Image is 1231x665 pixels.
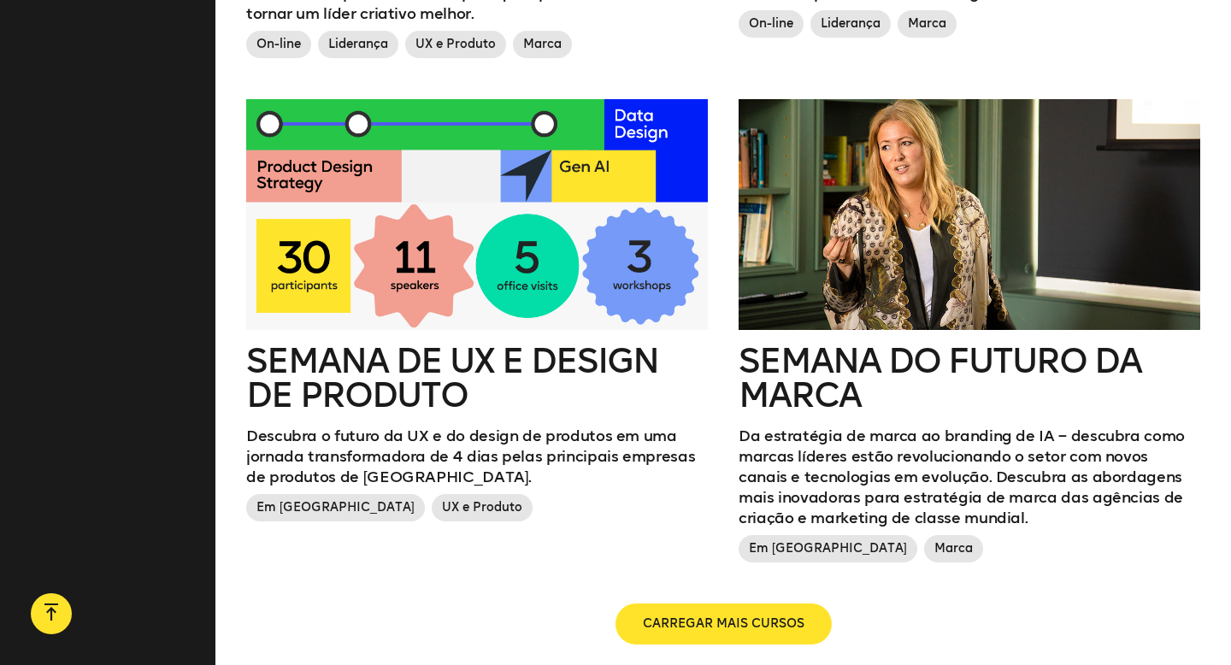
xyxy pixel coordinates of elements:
[328,37,388,51] font: Liderança
[256,500,415,515] font: Em [GEOGRAPHIC_DATA]
[246,427,695,486] font: Descubra o futuro da UX e do design de produtos em uma jornada transformadora de 4 dias pelas pri...
[934,541,973,556] font: Marca
[246,99,708,528] a: Semana de UX e Design de ProdutoDescubra o futuro da UX e do design de produtos em uma jornada tr...
[256,37,301,51] font: On-line
[739,340,1141,415] font: Semana do futuro da marca
[749,541,907,556] font: Em [GEOGRAPHIC_DATA]
[442,500,522,515] font: UX e Produto
[739,99,1200,569] a: Semana do futuro da marcaDa estratégia de marca ao branding de IA – descubra como marcas líderes ...
[908,16,946,31] font: Marca
[246,340,658,415] font: Semana de UX e Design de Produto
[615,603,832,644] button: CARREGAR MAIS CURSOS
[821,16,881,31] font: Liderança
[523,37,562,51] font: Marca
[749,16,793,31] font: On-line
[643,616,804,631] font: CARREGAR MAIS CURSOS
[415,37,496,51] font: UX e Produto
[739,427,1185,527] font: Da estratégia de marca ao branding de IA – descubra como marcas líderes estão revolucionando o se...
